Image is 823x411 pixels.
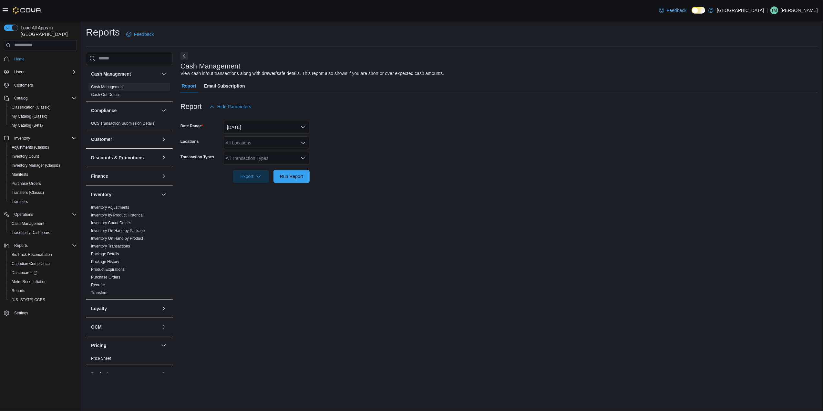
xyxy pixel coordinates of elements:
a: Cash Management [91,85,124,89]
label: Transaction Types [180,154,214,160]
button: Loyalty [91,305,159,312]
span: Home [14,57,25,62]
span: My Catalog (Beta) [9,121,77,129]
button: Open list of options [301,156,306,161]
span: Traceabilty Dashboard [12,230,50,235]
a: Feedback [124,28,156,41]
span: Adjustments (Classic) [12,145,49,150]
a: Settings [12,309,31,317]
span: Report [182,79,196,92]
button: Settings [1,308,79,318]
button: Home [1,54,79,64]
span: Price Sheet [91,356,111,361]
a: Canadian Compliance [9,260,52,268]
a: Inventory Transactions [91,244,130,248]
div: Pricing [86,354,173,365]
button: Catalog [1,94,79,103]
a: My Catalog (Classic) [9,112,50,120]
span: Cash Management [9,220,77,227]
span: [US_STATE] CCRS [12,297,45,302]
span: Product Expirations [91,267,125,272]
span: Inventory Adjustments [91,205,129,210]
a: Package Details [91,252,119,256]
span: Inventory [12,134,77,142]
span: Feedback [667,7,686,14]
a: Dashboards [6,268,79,277]
span: Inventory Transactions [91,244,130,249]
button: Customer [160,135,168,143]
button: Operations [12,211,36,218]
a: Reorder [91,283,105,287]
button: My Catalog (Classic) [6,112,79,121]
button: My Catalog (Beta) [6,121,79,130]
button: Open list of options [301,140,306,145]
h3: Compliance [91,107,117,114]
button: Catalog [12,94,30,102]
span: Cash Management [12,221,44,226]
a: Manifests [9,171,31,178]
a: Purchase Orders [91,275,120,279]
button: Reports [6,286,79,295]
span: My Catalog (Classic) [12,114,47,119]
h3: Pricing [91,342,106,349]
a: [US_STATE] CCRS [9,296,48,304]
span: Inventory by Product Historical [91,213,144,218]
span: Transfers (Classic) [9,189,77,196]
button: Canadian Compliance [6,259,79,268]
button: Customer [91,136,159,142]
span: TM [771,6,777,14]
span: Classification (Classic) [12,105,51,110]
span: Canadian Compliance [9,260,77,268]
div: View cash in/out transactions along with drawer/safe details. This report also shows if you are s... [180,70,444,77]
h3: OCM [91,324,102,330]
span: Cash Management [91,84,124,90]
span: Reports [12,242,77,249]
button: [DATE] [223,121,310,134]
a: Dashboards [9,269,40,277]
span: BioTrack Reconciliation [12,252,52,257]
label: Date Range [180,123,203,129]
span: Inventory On Hand by Product [91,236,143,241]
h3: Inventory [91,191,111,198]
button: Run Report [273,170,310,183]
span: My Catalog (Beta) [12,123,43,128]
nav: Complex example [4,52,77,335]
span: Dashboards [12,270,37,275]
h3: Cash Management [91,71,131,77]
a: Reports [9,287,28,295]
button: Traceabilty Dashboard [6,228,79,237]
span: Operations [12,211,77,218]
button: Inventory [1,134,79,143]
button: Products [160,370,168,378]
span: Canadian Compliance [12,261,50,266]
span: Run Report [280,173,303,180]
span: Settings [14,311,28,316]
a: Inventory Count [9,153,42,160]
span: Transfers [91,290,107,295]
span: Operations [14,212,33,217]
a: Metrc Reconciliation [9,278,49,286]
h3: Report [180,103,202,111]
button: Discounts & Promotions [160,154,168,162]
button: Pricing [91,342,159,349]
label: Locations [180,139,199,144]
img: Cova [13,7,42,14]
span: Inventory Count Details [91,220,131,226]
span: Inventory [14,136,30,141]
span: Customers [14,83,33,88]
button: Inventory Manager (Classic) [6,161,79,170]
button: OCM [91,324,159,330]
a: Inventory On Hand by Package [91,228,145,233]
span: BioTrack Reconciliation [9,251,77,258]
button: Loyalty [160,305,168,312]
span: Dashboards [9,269,77,277]
a: Transfers [9,198,30,205]
button: Inventory [160,191,168,198]
span: Users [14,69,24,75]
span: Users [12,68,77,76]
span: Purchase Orders [9,180,77,187]
span: Hide Parameters [217,103,251,110]
button: Next [180,52,188,60]
button: Compliance [91,107,159,114]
